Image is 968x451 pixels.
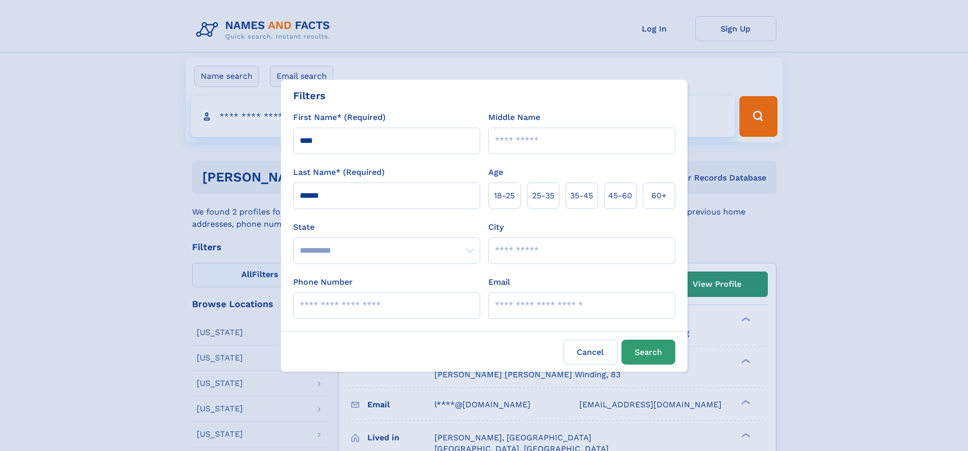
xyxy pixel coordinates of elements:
label: Cancel [564,340,617,365]
label: Email [488,276,510,288]
label: Middle Name [488,111,540,124]
label: City [488,221,504,233]
span: 45‑60 [608,190,632,202]
label: Age [488,166,503,178]
span: 18‑25 [494,190,515,202]
span: 25‑35 [532,190,554,202]
div: Filters [293,88,326,103]
label: Phone Number [293,276,353,288]
span: 60+ [651,190,667,202]
label: Last Name* (Required) [293,166,385,178]
label: First Name* (Required) [293,111,386,124]
label: State [293,221,480,233]
button: Search [621,340,675,365]
span: 35‑45 [570,190,593,202]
